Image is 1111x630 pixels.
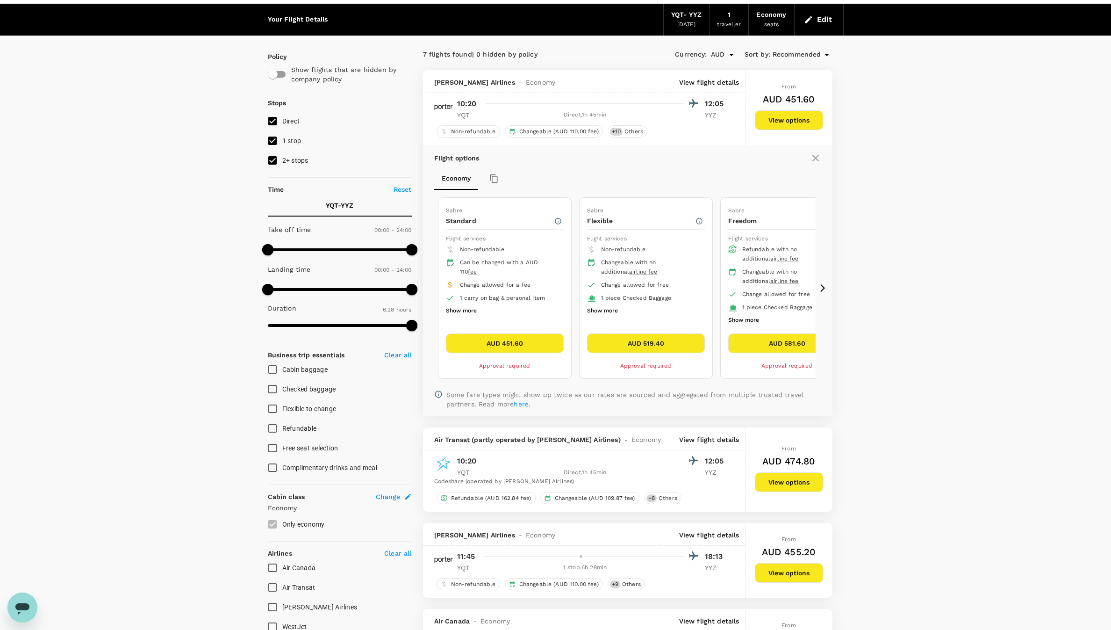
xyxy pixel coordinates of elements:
span: 1 piece Checked Baggage [601,295,671,301]
div: [DATE] [677,20,696,29]
span: + 8 [646,494,657,502]
p: Economy [268,503,412,513]
p: 10:20 [457,456,477,467]
p: 11:45 [457,551,475,562]
p: Clear all [384,350,411,360]
span: Complimentary drinks and meal [282,464,377,471]
span: Direct [282,117,300,125]
span: Cabin baggage [282,366,328,373]
span: From [781,622,796,629]
div: Non-refundable [437,125,500,138]
span: Approval required [479,362,530,369]
span: Non-refundable [447,580,500,588]
div: Codeshare (operated by [PERSON_NAME] Airlines) [434,477,728,486]
span: Change allowed for free [601,282,669,288]
a: here [514,400,529,408]
div: Refundable with no additional [742,245,839,264]
button: Economy [434,167,478,190]
div: Changeable (AUD 110.00 fee) [505,578,603,590]
span: Refundable (AUD 162.84 fee) [447,494,535,502]
p: View flight details [679,435,739,444]
span: Changeable (AUD 110.00 fee) [516,128,602,136]
div: Can be changed with a AUD 110 [460,258,556,277]
span: - [515,530,526,540]
iframe: Button to launch messaging window [7,593,37,623]
span: Sabre [728,207,745,214]
span: - [621,435,631,444]
div: Changeable with no additional [742,268,839,286]
strong: Business trip essentials [268,351,345,359]
span: Sort by : [745,50,770,60]
span: Refundable [282,425,317,432]
div: Refundable (AUD 162.84 fee) [437,492,536,504]
span: fee [468,268,477,275]
p: YQT [457,563,480,572]
p: 12:05 [705,456,728,467]
span: Economy [526,78,555,87]
p: YYZ [705,468,728,477]
p: Flight options [434,153,480,163]
span: airline fee [629,268,658,275]
span: 1 piece Checked Baggage [742,304,812,311]
div: Direct , 1h 45min [486,110,684,120]
p: Show flights that are hidden by company policy [291,65,405,84]
span: Flight services [728,235,768,242]
span: Sabre [587,207,604,214]
span: Non-refundable [601,246,646,253]
span: Only economy [282,521,325,528]
img: TS [434,455,453,474]
p: Duration [268,304,296,313]
span: Economy [526,530,555,540]
span: + 10 [610,128,623,136]
div: Your Flight Details [268,14,328,25]
button: Show more [446,305,477,317]
p: View flight details [679,78,739,87]
div: Changeable (AUD 110.00 fee) [505,125,603,138]
span: Change allowed for free [742,291,810,297]
strong: Cabin class [268,493,305,500]
img: PD [434,98,453,116]
p: 10:20 [457,98,477,109]
span: Others [655,494,681,502]
span: From [781,83,796,90]
span: Others [621,128,647,136]
p: 18:13 [705,551,728,562]
p: 12:05 [705,98,728,109]
button: View options [755,110,823,130]
p: Freedom [728,216,836,225]
span: - [470,616,480,626]
span: 1 carry on bag & personal item [460,295,545,301]
span: Air Transat [282,584,315,591]
span: Sabre [446,207,463,214]
span: Air Canada [434,616,470,626]
button: Edit [802,12,836,27]
span: airline fee [770,255,799,262]
span: Changeable (AUD 110.00 fee) [516,580,602,588]
span: [PERSON_NAME] Airlines [282,603,358,611]
span: 2+ stops [282,157,308,164]
p: Policy [268,52,276,61]
span: Flight services [446,235,486,242]
strong: Airlines [268,550,292,557]
button: Show more [728,314,759,326]
span: Flight services [587,235,627,242]
span: Checked baggage [282,385,336,393]
span: Air Transat (partly operated by [PERSON_NAME] Airlines) [434,435,621,444]
span: Economy [631,435,661,444]
p: Clear all [384,549,411,558]
div: YQT - YYZ [671,10,702,20]
p: Standard [446,216,554,225]
span: Recommended [773,50,821,60]
div: +8Others [644,492,681,504]
span: [PERSON_NAME] Airlines [434,530,515,540]
div: traveller [717,20,741,29]
div: Non-refundable [437,578,500,590]
p: Some fare types might show up twice as our rates are sourced and aggregated from multiple trusted... [446,390,821,409]
p: YYZ [705,110,728,120]
strong: Stops [268,99,287,107]
div: 7 flights found | 0 hidden by policy [423,50,628,60]
p: Landing time [268,265,311,274]
img: PD [434,550,453,569]
div: 1 stop , 6h 28min [486,563,684,572]
span: Change allowed for a fee [460,282,531,288]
